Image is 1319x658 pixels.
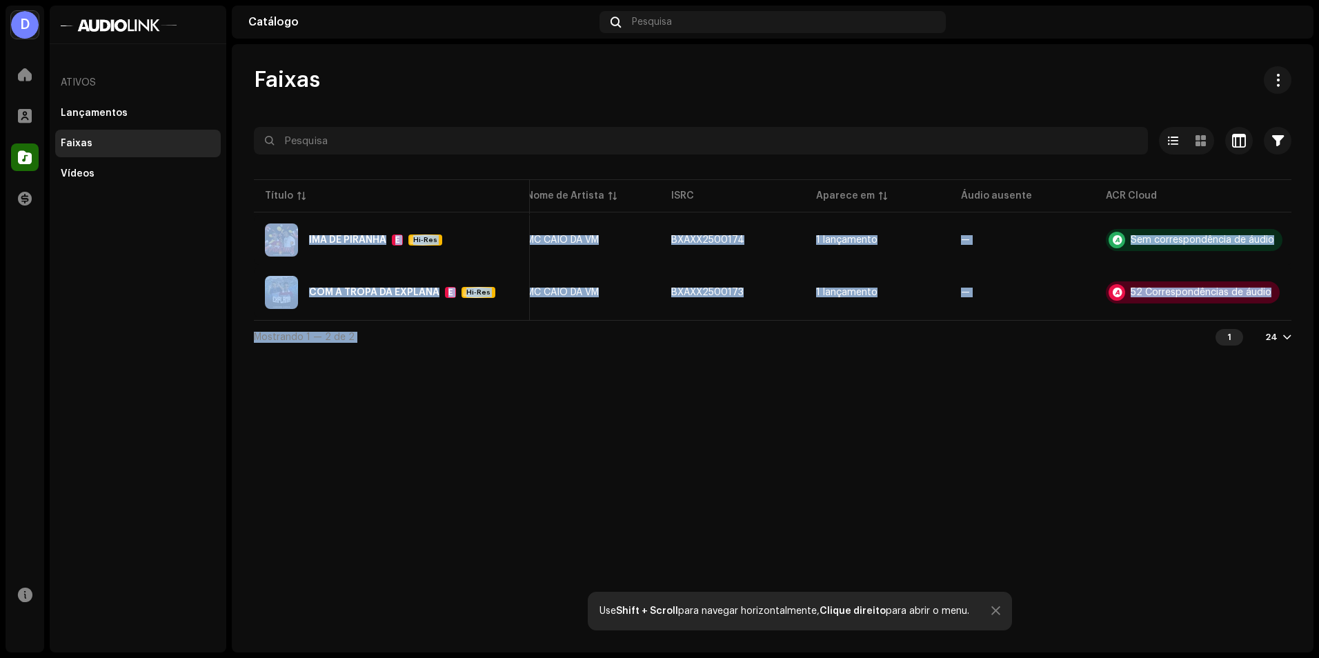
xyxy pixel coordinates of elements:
div: 1 lançamento [816,288,877,297]
strong: Clique direito [820,606,886,616]
div: D [11,11,39,39]
re-a-table-badge: — [961,288,1084,297]
img: f143d796-b8c0-4e5a-81ca-b00ea3c6d44e [265,276,298,309]
div: Use para navegar horizontalmente, para abrir o menu. [599,606,969,617]
span: Hi-Res [463,288,494,297]
div: E [392,235,403,246]
span: MC CAIO DA VM [526,288,649,297]
div: Vídeos [61,168,95,179]
div: Lançamentos [61,108,128,119]
div: Aparece em [816,189,875,203]
div: BXAXX2500174 [671,235,744,245]
div: 1 lançamento [816,235,877,245]
strong: Shift + Scroll [616,606,678,616]
re-m-nav-item: Faixas [55,130,221,157]
img: 905f661d-90df-4061-88fa-3e0769a77713 [1275,11,1297,33]
div: Sem correspondência de áudio [1131,235,1274,245]
span: Pesquisa [632,17,672,28]
img: 1595a58c-99f4-4389-abc3-2c1d193a8830 [265,223,298,257]
div: 52 Correspondências de áudio [1131,288,1271,297]
div: Catálogo [248,17,594,28]
re-m-nav-item: Lançamentos [55,99,221,127]
input: Pesquisa [254,127,1148,154]
div: Nome de Artista [526,189,604,203]
div: Faixas [61,138,92,149]
span: Hi-Res [410,235,441,245]
span: MC CAIO DA VM [526,235,649,245]
div: 1 [1216,329,1243,346]
re-a-nav-header: Ativos [55,66,221,99]
span: 1 lançamento [816,235,939,245]
div: MC CAIO DA VM [526,288,599,297]
div: IMÃ DE PIRANHA [309,235,386,245]
span: 1 lançamento [816,288,939,297]
re-m-nav-item: Vídeos [55,160,221,188]
div: BXAXX2500173 [671,288,744,297]
div: MC CAIO DA VM [526,235,599,245]
div: COM A TROPA DA EXPLANA [309,288,439,297]
div: Título [265,189,293,203]
span: Faixas [254,66,320,94]
span: Mostrando 1 — 2 de 2 [254,332,355,342]
re-a-table-badge: — [961,235,1084,245]
div: 24 [1265,332,1278,343]
div: E [445,287,456,298]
